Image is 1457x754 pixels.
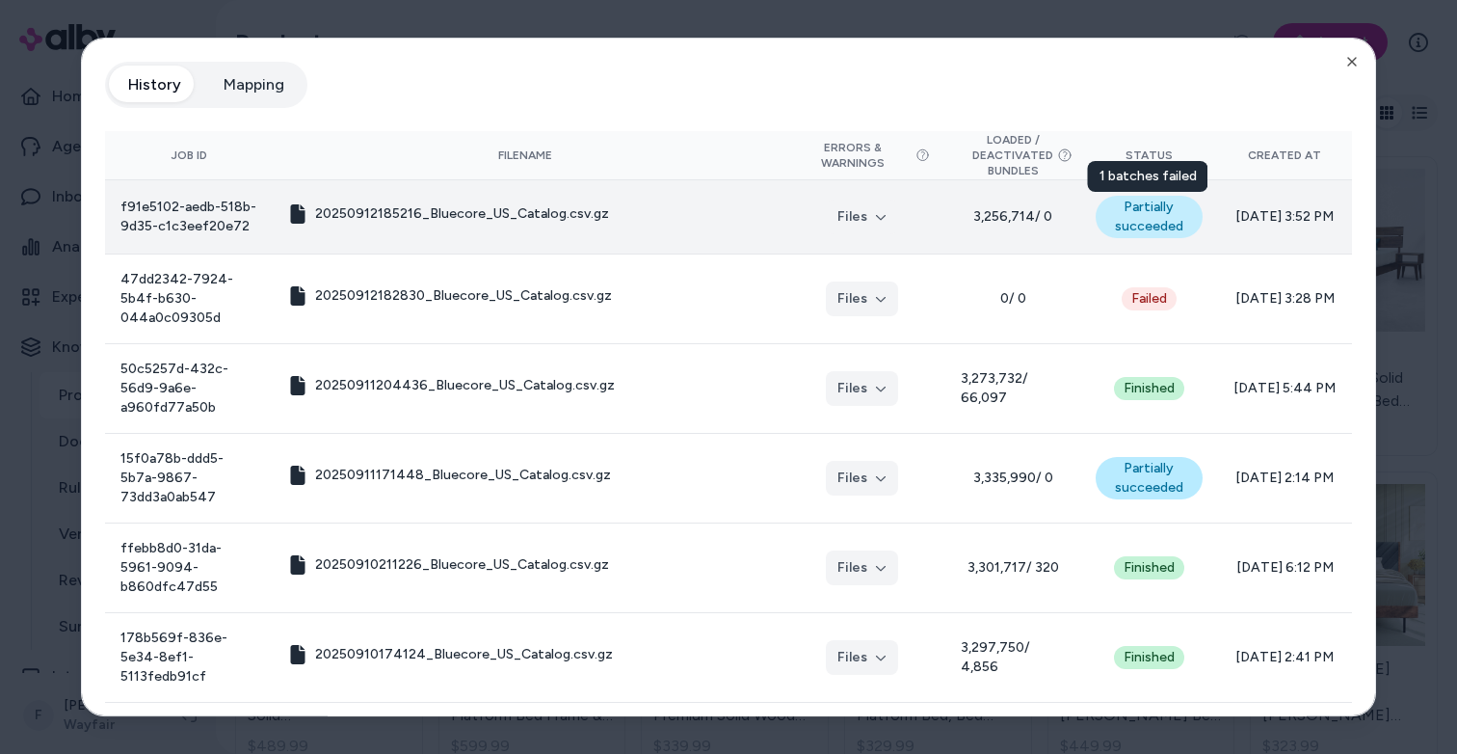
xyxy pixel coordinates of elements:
span: 0 / 0 [961,289,1064,309]
div: Finished [1114,556,1184,579]
div: Finished [1114,646,1184,669]
td: 15f0a78b-ddd5-5b7a-9867-73dd3a0ab547 [105,434,273,524]
button: Files [826,371,898,406]
span: [DATE] 2:14 PM [1233,469,1337,488]
div: Finished [1114,377,1184,400]
button: Failed [1122,287,1177,310]
button: History [109,66,200,104]
button: 20250912182830_Bluecore_US_Catalog.csv.gz [288,286,612,306]
span: 3,297,750 / 4,856 [961,638,1064,677]
p: 1 batches failed [1099,167,1197,186]
div: Job ID [120,148,257,163]
button: Files [826,551,898,585]
span: 20250911171448_Bluecore_US_Catalog.csv.gz [315,466,611,485]
button: Mapping [204,66,304,104]
div: Status [1096,148,1203,163]
button: Partially succeeded [1096,457,1203,499]
span: [DATE] 3:28 PM [1233,289,1337,309]
span: 20250912182830_Bluecore_US_Catalog.csv.gz [315,286,612,306]
span: 3,273,732 / 66,097 [961,369,1064,408]
span: [DATE] 2:41 PM [1233,648,1337,667]
span: [DATE] 3:52 PM [1233,207,1337,227]
button: Files [826,461,898,496]
td: 47dd2342-7924-5b4f-b630-044a0c09305d [105,255,273,344]
button: Files [826,640,898,675]
button: 20250912185216_Bluecore_US_Catalog.csv.gz [288,204,609,224]
span: [DATE] 6:12 PM [1233,558,1337,578]
td: 178b569f-836e-5e34-8ef1-5113fedb91cf [105,613,273,703]
span: 3,256,714 / 0 [961,207,1064,227]
button: Errors & Warnings [793,140,930,171]
button: Files [826,200,898,234]
div: Filename [288,148,762,163]
span: 3,335,990 / 0 [961,469,1064,488]
button: 20250910174124_Bluecore_US_Catalog.csv.gz [288,645,613,664]
button: Loaded / Deactivated Bundles [961,132,1064,178]
span: 20250910174124_Bluecore_US_Catalog.csv.gz [315,645,613,664]
button: 20250910211226_Bluecore_US_Catalog.csv.gz [288,555,609,575]
span: 20250911204436_Bluecore_US_Catalog.csv.gz [315,376,615,395]
button: Files [826,282,898,316]
span: 20250910211226_Bluecore_US_Catalog.csv.gz [315,555,609,575]
span: 20250912185216_Bluecore_US_Catalog.csv.gz [315,204,609,224]
button: 20250911204436_Bluecore_US_Catalog.csv.gz [288,376,615,395]
button: Partially succeeded [1096,196,1203,238]
span: 3,301,717 / 320 [961,558,1064,578]
td: f91e5102-aedb-518b-9d35-c1c3eef20e72 [105,180,273,255]
td: ffebb8d0-31da-5961-9094-b860dfc47d55 [105,524,273,613]
td: 50c5257d-432c-56d9-9a6e-a960fd77a50b [105,344,273,434]
span: [DATE] 5:44 PM [1233,379,1337,398]
button: 20250911171448_Bluecore_US_Catalog.csv.gz [288,466,611,485]
div: Created At [1233,148,1337,163]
